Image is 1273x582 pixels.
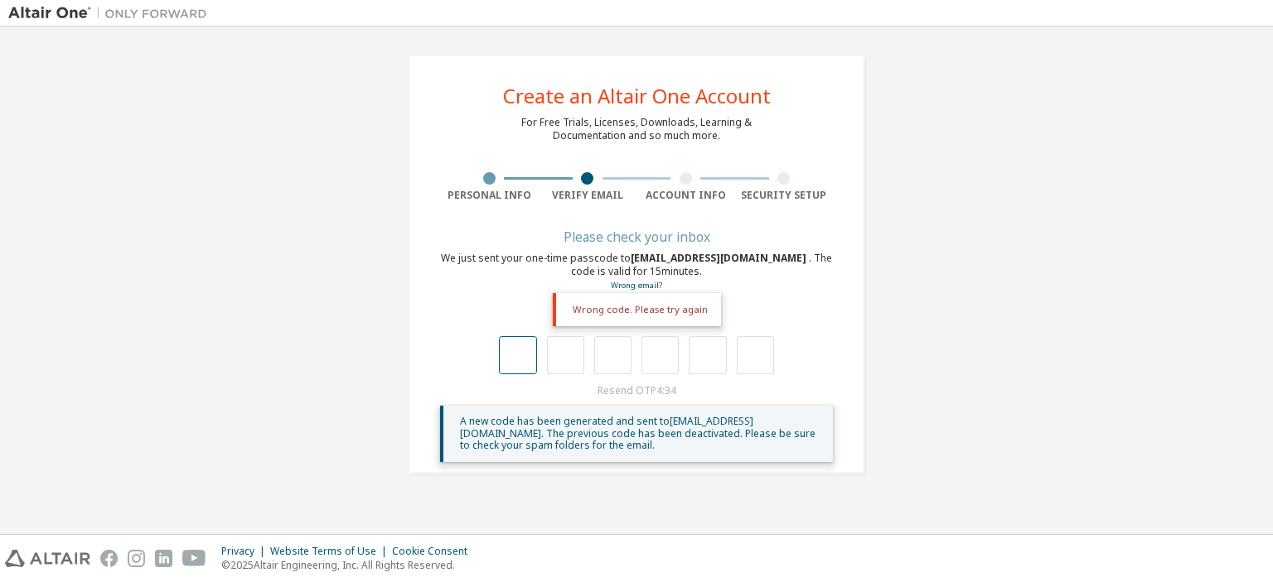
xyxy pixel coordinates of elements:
[392,545,477,558] div: Cookie Consent
[440,232,833,242] div: Please check your inbox
[440,189,539,202] div: Personal Info
[636,189,735,202] div: Account Info
[8,5,215,22] img: Altair One
[503,86,771,106] div: Create an Altair One Account
[221,545,270,558] div: Privacy
[155,550,172,567] img: linkedin.svg
[440,252,833,292] div: We just sent your one-time passcode to . The code is valid for 15 minutes.
[521,116,752,142] div: For Free Trials, Licenses, Downloads, Learning & Documentation and so much more.
[735,189,834,202] div: Security Setup
[221,558,477,572] p: © 2025 Altair Engineering, Inc. All Rights Reserved.
[5,550,90,567] img: altair_logo.svg
[270,545,392,558] div: Website Terms of Use
[100,550,118,567] img: facebook.svg
[631,251,809,265] span: [EMAIL_ADDRESS][DOMAIN_NAME]
[460,414,816,452] span: A new code has been generated and sent to [EMAIL_ADDRESS][DOMAIN_NAME] . The previous code has be...
[539,189,637,202] div: Verify Email
[611,280,662,291] a: Go back to the registration form
[128,550,145,567] img: instagram.svg
[553,293,721,326] div: Wrong code. Please try again
[182,550,206,567] img: youtube.svg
